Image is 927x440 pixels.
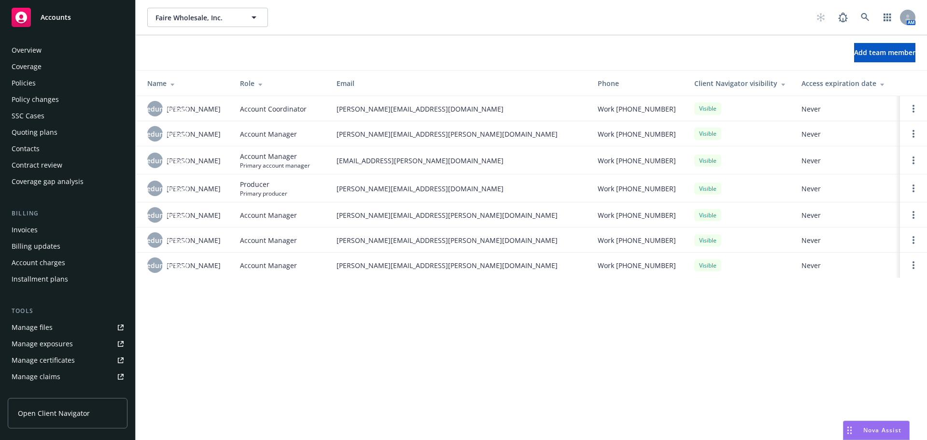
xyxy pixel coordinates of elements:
[240,78,321,88] div: Role
[41,14,71,21] span: Accounts
[121,260,189,270] span: undefinedundefined
[240,161,310,170] span: Primary account manager
[863,426,901,434] span: Nova Assist
[8,75,127,91] a: Policies
[240,151,310,161] span: Account Manager
[908,259,919,271] a: Open options
[240,235,297,245] span: Account Manager
[12,92,59,107] div: Policy changes
[8,255,127,270] a: Account charges
[12,369,60,384] div: Manage claims
[12,239,60,254] div: Billing updates
[8,239,127,254] a: Billing updates
[240,104,307,114] span: Account Coordinator
[801,235,892,245] span: Never
[598,260,676,270] span: Work [PHONE_NUMBER]
[12,222,38,238] div: Invoices
[12,157,62,173] div: Contract review
[854,43,915,62] button: Add team member
[121,104,189,114] span: undefinedundefined
[8,43,127,58] a: Overview
[8,174,127,189] a: Coverage gap analysis
[908,103,919,114] a: Open options
[240,179,287,189] span: Producer
[337,210,582,220] span: [PERSON_NAME][EMAIL_ADDRESS][PERSON_NAME][DOMAIN_NAME]
[598,235,676,245] span: Work [PHONE_NUMBER]
[694,183,721,195] div: Visible
[12,336,73,352] div: Manage exposures
[167,184,221,194] span: [PERSON_NAME]
[908,209,919,221] a: Open options
[598,129,676,139] span: Work [PHONE_NUMBER]
[856,8,875,27] a: Search
[878,8,897,27] a: Switch app
[801,156,892,166] span: Never
[167,129,221,139] span: [PERSON_NAME]
[167,156,221,166] span: [PERSON_NAME]
[8,108,127,124] a: SSC Cases
[121,210,189,220] span: undefinedundefined
[240,129,297,139] span: Account Manager
[598,78,679,88] div: Phone
[8,157,127,173] a: Contract review
[337,235,582,245] span: [PERSON_NAME][EMAIL_ADDRESS][PERSON_NAME][DOMAIN_NAME]
[8,320,127,335] a: Manage files
[8,59,127,74] a: Coverage
[12,353,75,368] div: Manage certificates
[908,183,919,194] a: Open options
[598,210,676,220] span: Work [PHONE_NUMBER]
[337,260,582,270] span: [PERSON_NAME][EMAIL_ADDRESS][PERSON_NAME][DOMAIN_NAME]
[694,209,721,221] div: Visible
[12,43,42,58] div: Overview
[8,336,127,352] a: Manage exposures
[8,385,127,401] a: Manage BORs
[337,129,582,139] span: [PERSON_NAME][EMAIL_ADDRESS][PERSON_NAME][DOMAIN_NAME]
[908,155,919,166] a: Open options
[167,104,221,114] span: [PERSON_NAME]
[694,78,786,88] div: Client Navigator visibility
[18,408,90,418] span: Open Client Navigator
[12,108,44,124] div: SSC Cases
[801,210,892,220] span: Never
[8,209,127,218] div: Billing
[908,128,919,140] a: Open options
[337,78,582,88] div: Email
[121,156,189,166] span: undefinedundefined
[121,235,189,245] span: undefinedundefined
[12,271,68,287] div: Installment plans
[801,78,892,88] div: Access expiration date
[167,210,221,220] span: [PERSON_NAME]
[598,104,676,114] span: Work [PHONE_NUMBER]
[8,125,127,140] a: Quoting plans
[12,174,84,189] div: Coverage gap analysis
[843,421,910,440] button: Nova Assist
[147,8,268,27] button: Faire Wholesale, Inc.
[12,320,53,335] div: Manage files
[121,184,189,194] span: undefinedundefined
[337,184,582,194] span: [PERSON_NAME][EMAIL_ADDRESS][DOMAIN_NAME]
[240,260,297,270] span: Account Manager
[337,156,582,166] span: [EMAIL_ADDRESS][PERSON_NAME][DOMAIN_NAME]
[801,260,892,270] span: Never
[694,259,721,271] div: Visible
[155,13,239,23] span: Faire Wholesale, Inc.
[908,234,919,246] a: Open options
[337,104,582,114] span: [PERSON_NAME][EMAIL_ADDRESS][DOMAIN_NAME]
[598,156,676,166] span: Work [PHONE_NUMBER]
[147,78,225,88] div: Name
[694,128,721,140] div: Visible
[167,235,221,245] span: [PERSON_NAME]
[121,129,189,139] span: undefinedundefined
[694,234,721,246] div: Visible
[8,353,127,368] a: Manage certificates
[12,255,65,270] div: Account charges
[801,104,892,114] span: Never
[694,102,721,114] div: Visible
[694,155,721,167] div: Visible
[12,75,36,91] div: Policies
[240,189,287,198] span: Primary producer
[801,129,892,139] span: Never
[8,141,127,156] a: Contacts
[833,8,853,27] a: Report a Bug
